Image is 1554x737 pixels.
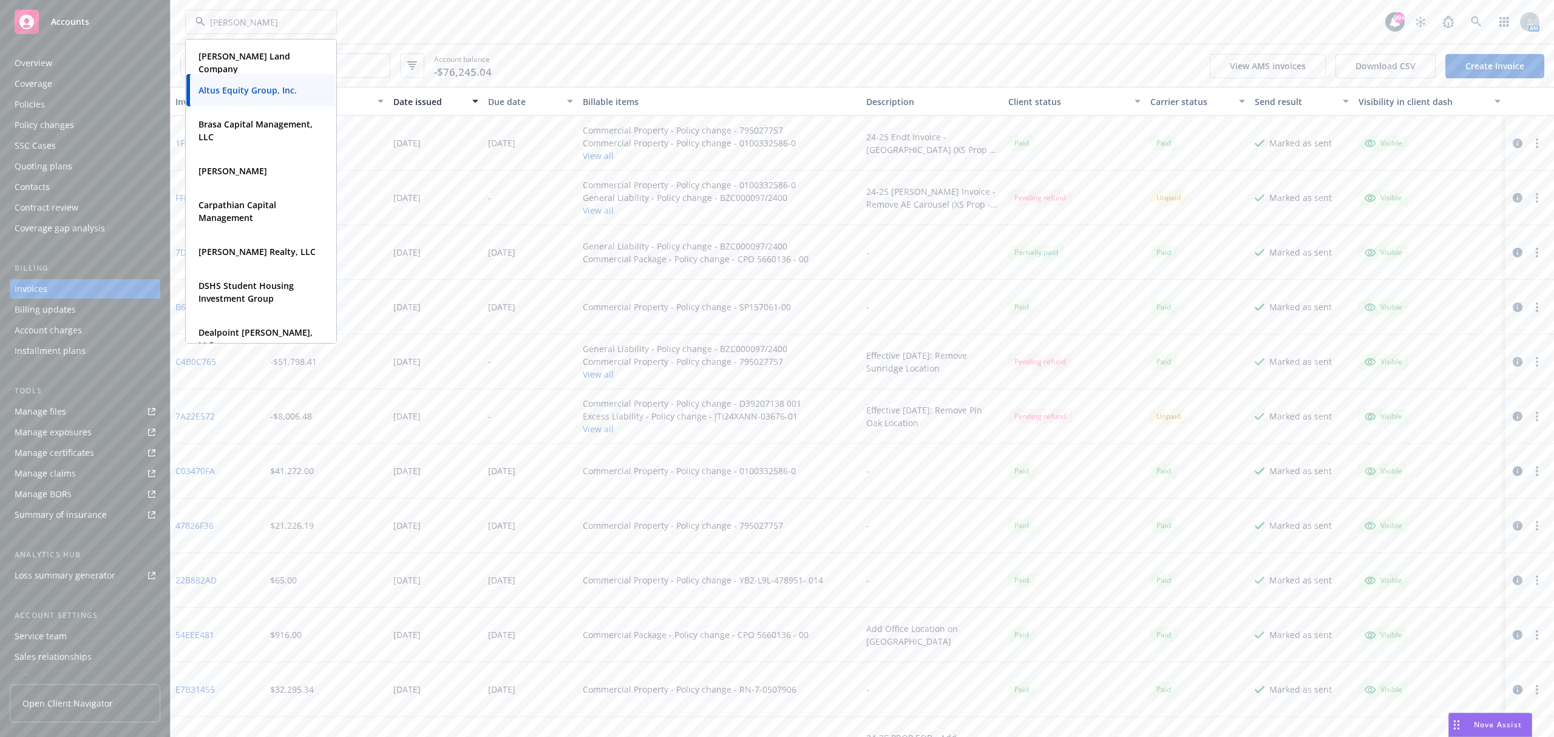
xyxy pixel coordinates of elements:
[1255,95,1336,108] div: Send result
[583,368,787,381] button: View all
[393,191,421,204] div: [DATE]
[393,683,421,696] div: [DATE]
[15,402,66,421] div: Manage files
[175,519,214,532] a: 47826F36
[270,519,314,532] div: $21,226.19
[583,149,796,162] button: View all
[175,410,215,423] a: 7A22E572
[10,5,160,39] a: Accounts
[1365,684,1402,695] div: Visible
[10,219,160,238] a: Coverage gap analysis
[866,574,869,586] div: -
[198,199,276,223] strong: Carpathian Capital Management
[10,279,160,299] a: Invoices
[583,137,796,149] div: Commercial Property - Policy change - 0100332586-0
[15,53,52,73] div: Overview
[15,566,115,585] div: Loss summary generator
[198,246,316,257] strong: [PERSON_NAME] Realty, LLC
[861,87,1003,116] button: Description
[175,628,214,641] a: 54EEE481
[15,443,94,463] div: Manage certificates
[1445,54,1544,78] a: Create Invoice
[205,16,312,29] input: Filter by keyword
[10,198,160,217] a: Contract review
[15,341,86,361] div: Installment plans
[1464,10,1488,34] a: Search
[866,622,999,648] div: Add Office Location on [GEOGRAPHIC_DATA]
[1448,713,1532,737] button: Nova Assist
[10,505,160,525] a: Summary of insurance
[10,53,160,73] a: Overview
[1359,95,1487,108] div: Visibility in client dash
[1365,247,1402,258] div: Visible
[10,136,160,155] a: SSC Cases
[434,64,492,80] span: -$76,245.04
[10,321,160,340] a: Account charges
[1365,138,1402,149] div: Visible
[10,627,160,646] a: Service team
[10,443,160,463] a: Manage certificates
[1150,572,1177,588] div: Paid
[198,50,290,75] strong: [PERSON_NAME] Land Company
[583,519,783,532] div: Commercial Property - Policy change - 795027757
[1365,575,1402,586] div: Visible
[15,219,105,238] div: Coverage gap analysis
[1008,245,1064,260] div: Partially paid
[175,301,217,313] a: B6BB2A6A
[583,423,801,435] button: View all
[15,279,47,299] div: Invoices
[1365,192,1402,203] div: Visible
[1269,574,1332,586] div: Marked as sent
[1008,135,1035,151] div: Paid
[866,246,869,259] div: -
[15,627,67,646] div: Service team
[1250,87,1354,116] button: Send result
[15,74,52,93] div: Coverage
[10,402,160,421] a: Manage files
[1150,190,1187,205] div: Unpaid
[10,157,160,176] a: Quoting plans
[1150,627,1177,642] div: Paid
[10,385,160,397] div: Tools
[15,157,72,176] div: Quoting plans
[866,95,999,108] div: Description
[583,240,809,253] div: General Liability - Policy change - BZC000097/2400
[866,464,869,477] div: -
[1008,682,1035,697] span: Paid
[583,301,791,313] div: Commercial Property - Policy change - SP157061-00
[583,204,796,217] button: View all
[1008,518,1035,533] div: Paid
[175,95,247,108] div: Invoice ID
[175,137,214,149] a: 1F32A026
[198,165,267,177] strong: [PERSON_NAME]
[866,349,999,375] div: Effective [DATE]: Remove Sunridge Location
[1008,409,1072,424] div: Pending refund
[198,327,313,351] strong: Dealpoint [PERSON_NAME], LLC
[270,410,312,423] div: -$8,006.48
[583,355,787,368] div: Commercial Property - Policy change - 795027757
[488,464,515,477] div: [DATE]
[1436,10,1461,34] a: Report a Bug
[1008,190,1072,205] div: Pending refund
[866,131,999,156] div: 24-25 Endt Invoice - [GEOGRAPHIC_DATA] (XS Prop - [GEOGRAPHIC_DATA], [GEOGRAPHIC_DATA], [GEOGRAPH...
[866,185,999,211] div: 24-25 [PERSON_NAME] Invoice - Remove AE Carousel (XS Prop - Kinsale, [GEOGRAPHIC_DATA] & [GEOGRAP...
[583,628,809,641] div: Commercial Package - Policy change - CPO 5660136 - 00
[1474,719,1522,730] span: Nova Assist
[1150,463,1177,478] div: Paid
[1008,95,1127,108] div: Client status
[10,341,160,361] a: Installment plans
[1269,137,1332,149] div: Marked as sent
[15,300,76,319] div: Billing updates
[1269,628,1332,641] div: Marked as sent
[1365,466,1402,477] div: Visible
[10,647,160,667] a: Sales relationships
[1269,246,1332,259] div: Marked as sent
[1145,87,1250,116] button: Carrier status
[1008,299,1035,314] span: Paid
[583,342,787,355] div: General Liability - Policy change - BZC000097/2400
[488,628,515,641] div: [DATE]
